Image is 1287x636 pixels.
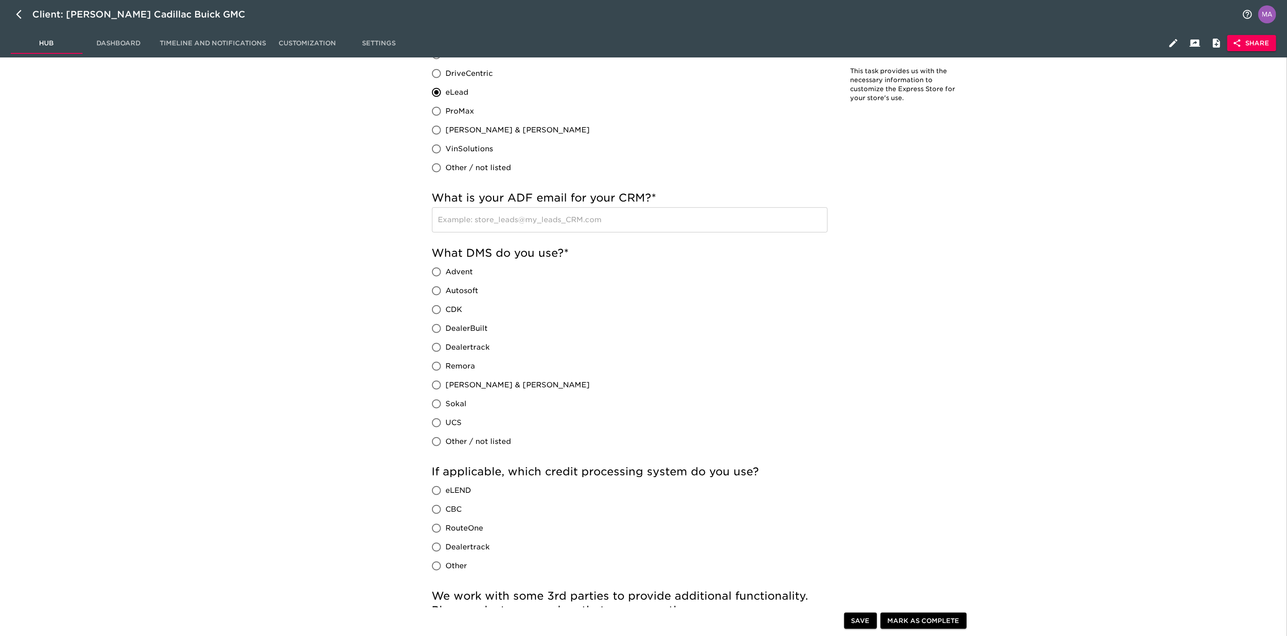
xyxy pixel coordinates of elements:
[446,361,476,372] span: Remora
[446,87,469,98] span: eLead
[446,342,490,353] span: Dealertrack
[446,144,493,154] span: VinSolutions
[446,504,462,515] span: CBC
[446,436,511,447] span: Other / not listed
[881,613,967,629] button: Mark as Complete
[446,162,511,173] span: Other / not listed
[160,38,266,49] span: Timeline and Notifications
[446,485,471,496] span: eLEND
[432,191,828,205] h5: What is your ADF email for your CRM?
[446,106,475,117] span: ProMax
[844,613,877,629] button: Save
[851,67,958,103] p: This task provides us with the necessary information to customize the Express Store for your stor...
[1227,35,1276,52] button: Share
[446,267,473,277] span: Advent
[446,542,490,553] span: Dealertrack
[446,285,479,296] span: Autosoft
[1235,38,1269,49] span: Share
[446,417,462,428] span: UCS
[888,615,960,627] span: Mark as Complete
[446,561,467,571] span: Other
[349,38,410,49] span: Settings
[432,589,828,618] h5: We work with some 3rd parties to provide additional functionality. Please select any vendors that...
[1237,4,1258,25] button: notifications
[446,399,467,409] span: Sokal
[446,125,590,136] span: [PERSON_NAME] & [PERSON_NAME]
[446,523,484,534] span: RouteOne
[446,323,488,334] span: DealerBuilt
[88,38,149,49] span: Dashboard
[432,246,828,260] h5: What DMS do you use?
[1258,5,1276,23] img: Profile
[851,615,870,627] span: Save
[446,304,462,315] span: CDK
[446,68,493,79] span: DriveCentric
[16,38,77,49] span: Hub
[432,465,828,479] h5: If applicable, which credit processing system do you use?
[277,38,338,49] span: Customization
[432,207,828,232] input: Example: store_leads@my_leads_CRM.com
[32,7,258,22] div: Client: [PERSON_NAME] Cadillac Buick GMC
[446,380,590,390] span: [PERSON_NAME] & [PERSON_NAME]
